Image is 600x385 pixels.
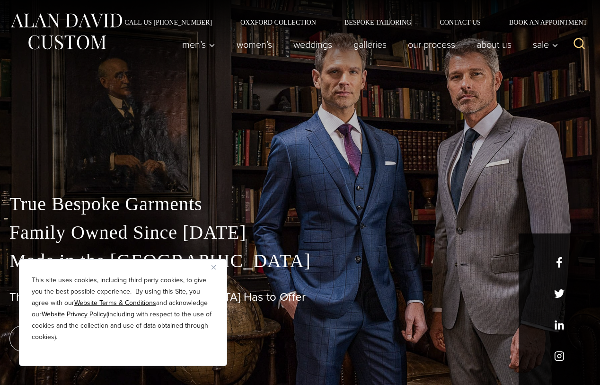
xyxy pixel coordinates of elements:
[283,35,343,54] a: weddings
[495,19,591,26] a: Book an Appointment
[330,19,425,26] a: Bespoke Tailoring
[9,290,591,304] h1: The Best Custom Suits [GEOGRAPHIC_DATA] Has to Offer
[533,40,558,49] span: Sale
[9,190,591,275] p: True Bespoke Garments Family Owned Since [DATE] Made in the [GEOGRAPHIC_DATA]
[568,33,591,56] button: View Search Form
[466,35,522,54] a: About Us
[74,298,156,308] a: Website Terms & Conditions
[110,19,591,26] nav: Secondary Navigation
[226,35,283,54] a: Women’s
[212,265,216,269] img: Close
[172,35,564,54] nav: Primary Navigation
[212,261,223,273] button: Close
[42,309,106,319] a: Website Privacy Policy
[343,35,397,54] a: Galleries
[9,325,142,352] a: book an appointment
[9,10,123,53] img: Alan David Custom
[397,35,466,54] a: Our Process
[32,275,214,343] p: This site uses cookies, including third party cookies, to give you the best possible experience. ...
[110,19,226,26] a: Call Us [PHONE_NUMBER]
[182,40,215,49] span: Men’s
[226,19,330,26] a: Oxxford Collection
[425,19,495,26] a: Contact Us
